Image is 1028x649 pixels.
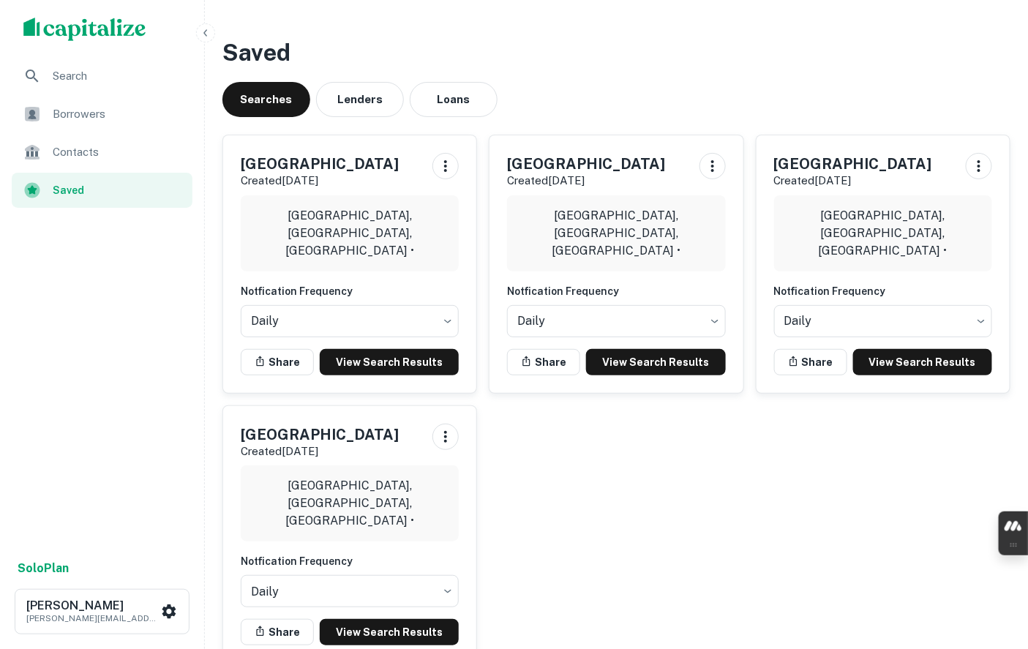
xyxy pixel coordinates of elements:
span: Contacts [53,143,184,161]
div: Without label [507,301,725,342]
h5: [GEOGRAPHIC_DATA] [507,153,665,175]
a: Contacts [12,135,192,170]
a: Search [12,59,192,94]
h5: [GEOGRAPHIC_DATA] [241,153,399,175]
strong: Solo Plan [18,561,69,575]
div: Without label [241,301,459,342]
h5: [GEOGRAPHIC_DATA] [774,153,932,175]
div: Without label [241,571,459,612]
h6: Notfication Frequency [774,283,992,299]
h6: Notfication Frequency [507,283,725,299]
p: Created [DATE] [774,172,932,190]
img: capitalize-logo.png [23,18,146,41]
a: View Search Results [853,349,992,375]
button: Loans [410,82,498,117]
a: View Search Results [320,619,459,645]
p: [GEOGRAPHIC_DATA], [GEOGRAPHIC_DATA], [GEOGRAPHIC_DATA] • [252,207,447,260]
div: Without label [774,301,992,342]
iframe: Chat Widget [955,532,1028,602]
button: Share [774,349,847,375]
p: Created [DATE] [507,172,665,190]
p: [GEOGRAPHIC_DATA], [GEOGRAPHIC_DATA], [GEOGRAPHIC_DATA] • [786,207,980,260]
h5: [GEOGRAPHIC_DATA] [241,424,399,446]
button: Share [241,619,314,645]
h6: [PERSON_NAME] [26,600,158,612]
p: Created [DATE] [241,443,399,460]
h6: Notfication Frequency [241,283,459,299]
p: [GEOGRAPHIC_DATA], [GEOGRAPHIC_DATA], [GEOGRAPHIC_DATA] • [252,477,447,530]
button: Lenders [316,82,404,117]
button: Searches [222,82,310,117]
button: [PERSON_NAME][PERSON_NAME][EMAIL_ADDRESS] [15,589,190,634]
p: Created [DATE] [241,172,399,190]
a: View Search Results [320,349,459,375]
p: [GEOGRAPHIC_DATA], [GEOGRAPHIC_DATA], [GEOGRAPHIC_DATA] • [519,207,713,260]
h6: Notfication Frequency [241,553,459,569]
button: Share [241,349,314,375]
a: Saved [12,173,192,208]
p: [PERSON_NAME][EMAIL_ADDRESS] [26,612,158,625]
a: SoloPlan [18,560,69,577]
span: Saved [53,182,184,198]
a: Borrowers [12,97,192,132]
a: View Search Results [586,349,725,375]
span: Search [53,67,184,85]
span: Borrowers [53,105,184,123]
h3: Saved [222,35,1010,70]
button: Share [507,349,580,375]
